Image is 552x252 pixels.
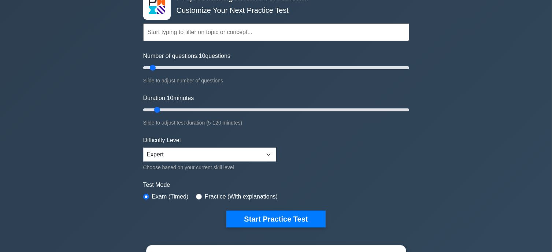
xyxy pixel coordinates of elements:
[143,94,194,103] label: Duration: minutes
[205,192,278,201] label: Practice (With explanations)
[143,76,409,85] div: Slide to adjust number of questions
[143,163,276,172] div: Choose based on your current skill level
[143,181,409,189] label: Test Mode
[226,211,325,227] button: Start Practice Test
[143,23,409,41] input: Start typing to filter on topic or concept...
[152,192,189,201] label: Exam (Timed)
[199,53,205,59] span: 10
[143,52,230,60] label: Number of questions: questions
[167,95,173,101] span: 10
[143,136,181,145] label: Difficulty Level
[143,118,409,127] div: Slide to adjust test duration (5-120 minutes)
